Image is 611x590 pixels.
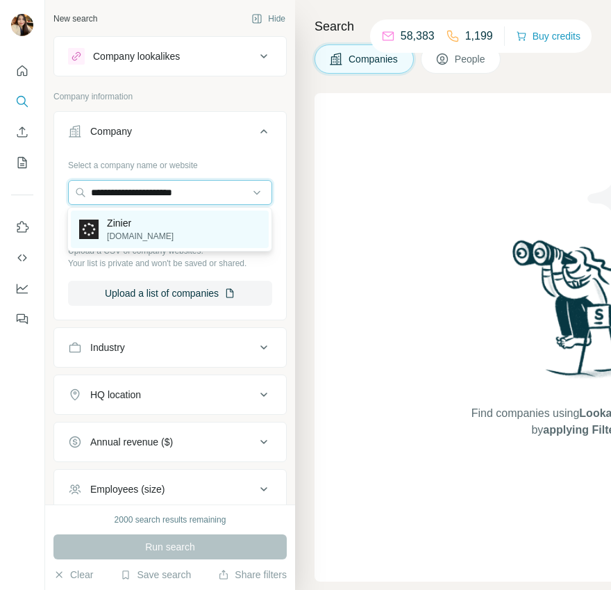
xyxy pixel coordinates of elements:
[120,568,191,582] button: Save search
[107,216,174,230] p: Zinier
[11,245,33,270] button: Use Surfe API
[465,28,493,44] p: 1,199
[90,341,125,354] div: Industry
[11,120,33,145] button: Enrich CSV
[93,49,180,63] div: Company lookalikes
[401,28,435,44] p: 58,383
[79,220,99,239] img: Zinier
[54,473,286,506] button: Employees (size)
[68,257,272,270] p: Your list is private and won't be saved or shared.
[11,215,33,240] button: Use Surfe on LinkedIn
[11,276,33,301] button: Dashboard
[54,40,286,73] button: Company lookalikes
[90,435,173,449] div: Annual revenue ($)
[455,52,487,66] span: People
[90,388,141,402] div: HQ location
[54,425,286,459] button: Annual revenue ($)
[53,90,287,103] p: Company information
[11,89,33,114] button: Search
[11,150,33,175] button: My lists
[11,306,33,331] button: Feedback
[90,124,132,138] div: Company
[53,568,93,582] button: Clear
[54,115,286,154] button: Company
[107,230,174,243] p: [DOMAIN_NAME]
[349,52,399,66] span: Companies
[53,13,97,25] div: New search
[11,58,33,83] button: Quick start
[90,482,165,496] div: Employees (size)
[218,568,287,582] button: Share filters
[115,514,226,526] div: 2000 search results remaining
[11,14,33,36] img: Avatar
[68,154,272,172] div: Select a company name or website
[315,17,594,36] h4: Search
[68,281,272,306] button: Upload a list of companies
[242,8,295,29] button: Hide
[54,331,286,364] button: Industry
[54,378,286,411] button: HQ location
[516,26,580,46] button: Buy credits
